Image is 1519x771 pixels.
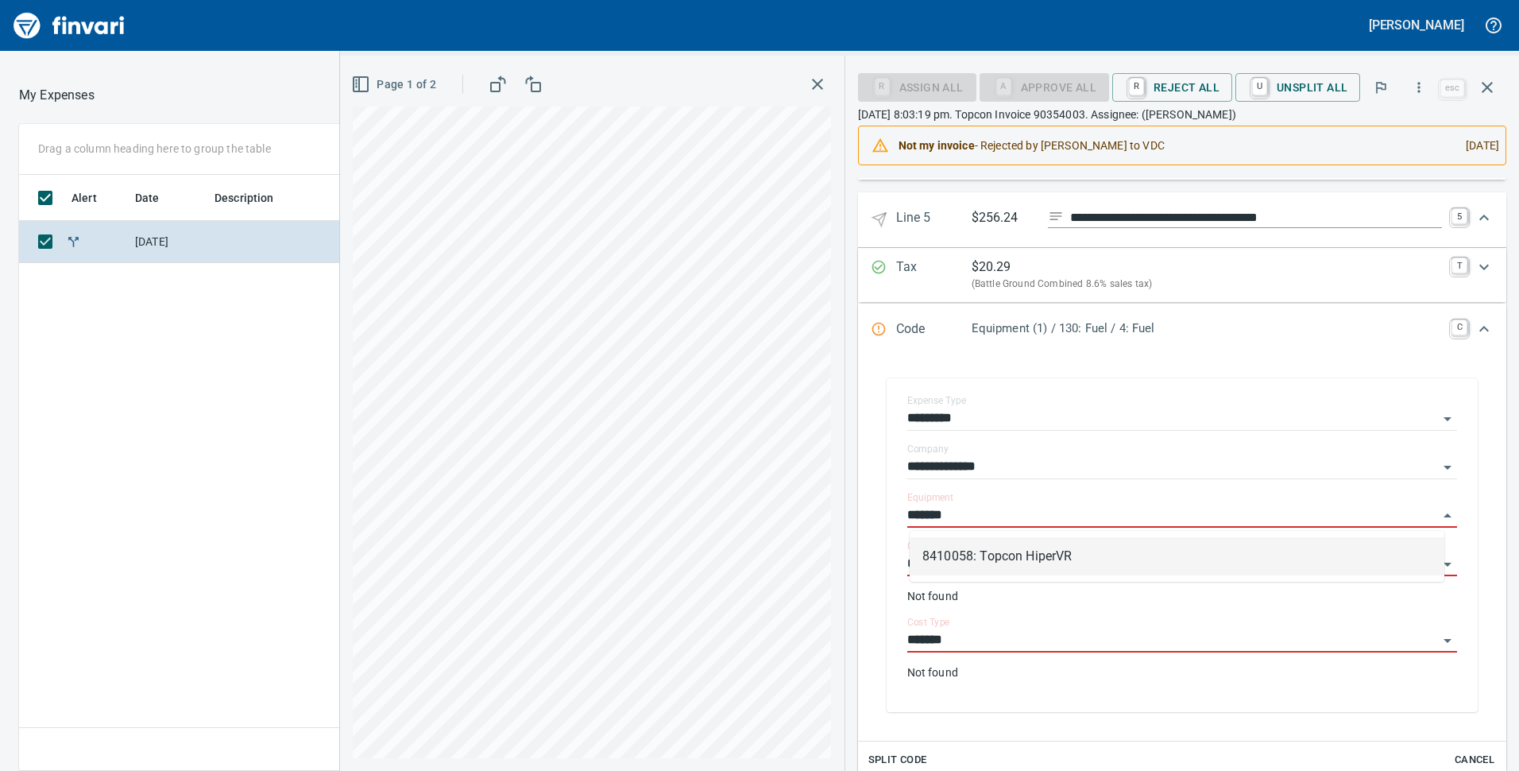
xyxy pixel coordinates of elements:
[907,493,953,502] label: Equipment
[348,70,443,99] button: Page 1 of 2
[972,208,1035,228] p: $256.24
[1436,553,1459,575] button: Open
[1436,408,1459,430] button: Open
[1369,17,1464,33] h5: [PERSON_NAME]
[72,188,118,207] span: Alert
[1451,208,1467,224] a: 5
[19,86,95,105] nav: breadcrumb
[896,320,972,340] p: Code
[858,304,1506,356] div: Expand
[10,6,129,45] img: Finvari
[354,75,436,95] span: Page 1 of 2
[19,86,95,105] p: My Expenses
[1436,456,1459,478] button: Open
[972,320,1442,338] p: Equipment (1) / 130: Fuel / 4: Fuel
[65,236,82,246] span: Split transaction
[135,188,160,207] span: Date
[899,131,1454,160] div: - Rejected by [PERSON_NAME] to VDC
[858,192,1506,247] div: Expand
[972,277,1442,293] p: (Battle Ground Combined 8.6% sales tax)
[907,588,1457,604] p: Not found
[858,107,1506,122] p: [DATE] 8:03:19 pm. Topcon Invoice 90354003. Assignee: ([PERSON_NAME])
[129,221,208,263] td: [DATE]
[1129,78,1144,95] a: R
[1440,79,1464,97] a: esc
[858,79,976,93] div: Assign All
[907,444,949,454] label: Company
[1235,73,1360,102] button: UUnsplit All
[899,139,975,152] strong: Not my invoice
[1436,505,1459,527] button: Close
[1363,70,1398,105] button: Flag
[980,79,1109,93] div: Equipment required
[907,541,951,551] label: Cost Code
[907,664,1457,680] p: Not found
[1453,131,1499,160] div: [DATE]
[1125,74,1219,101] span: Reject All
[215,188,295,207] span: Description
[215,188,274,207] span: Description
[135,188,180,207] span: Date
[972,258,1011,277] p: $ 20.29
[1453,751,1496,769] span: Cancel
[1401,70,1436,105] button: More
[72,188,97,207] span: Alert
[1248,74,1347,101] span: Unsplit All
[1365,13,1468,37] button: [PERSON_NAME]
[910,537,1444,575] li: 8410058: Topcon HiperVR
[1112,73,1232,102] button: RReject All
[907,396,966,405] label: Expense Type
[38,141,271,157] p: Drag a column heading here to group the table
[1451,320,1467,335] a: C
[896,258,972,293] p: Tax
[858,248,1506,302] div: Expand
[1451,258,1467,273] a: T
[1436,68,1506,107] span: Close invoice
[868,751,927,769] span: Split Code
[1252,78,1267,95] a: U
[907,618,950,627] label: Cost Type
[1436,630,1459,652] button: Open
[896,208,972,231] p: Line 5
